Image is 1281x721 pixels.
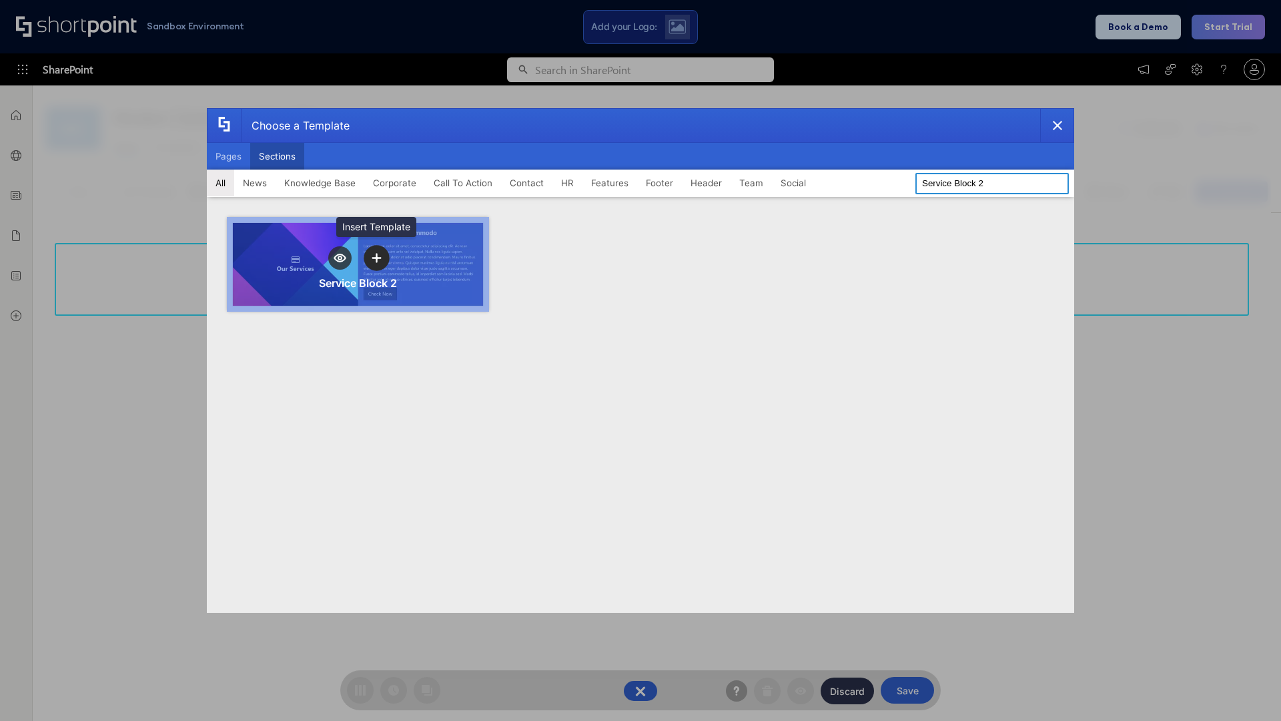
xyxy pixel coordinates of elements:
button: Sections [250,143,304,170]
div: template selector [207,108,1074,613]
div: Service Block 2 [319,276,397,290]
button: Social [772,170,815,196]
button: HR [552,170,582,196]
button: Footer [637,170,682,196]
input: Search [915,173,1069,194]
button: Corporate [364,170,425,196]
button: Knowledge Base [276,170,364,196]
button: Call To Action [425,170,501,196]
button: News [234,170,276,196]
iframe: Chat Widget [1214,657,1281,721]
button: Contact [501,170,552,196]
button: Pages [207,143,250,170]
button: All [207,170,234,196]
button: Header [682,170,731,196]
button: Features [582,170,637,196]
button: Team [731,170,772,196]
div: Choose a Template [241,109,350,142]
